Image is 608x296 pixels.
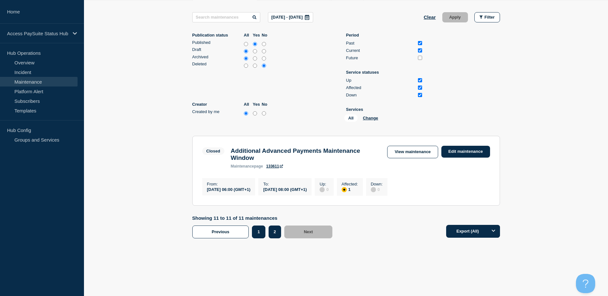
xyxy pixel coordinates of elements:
input: all [244,48,248,54]
label: All [244,33,251,37]
input: no [262,55,266,62]
div: createdByMe [192,109,269,117]
p: Access PaySuite Status Hub [7,31,69,36]
input: yes [253,62,257,69]
label: No [262,102,269,107]
h3: Additional Advanced Payments Maintenance Window [231,147,381,161]
input: yes [253,48,257,54]
button: Filter [474,12,500,22]
label: No [262,33,269,37]
input: Up [418,78,422,82]
button: Previous [192,226,249,238]
button: Change [363,116,378,120]
div: [DATE] 08:00 (GMT+1) [263,186,307,192]
button: [DATE] - [DATE] [268,12,313,22]
a: Edit maintenance [441,146,490,158]
a: View maintenance [387,146,438,158]
label: Yes [253,102,260,107]
input: no [262,41,266,47]
div: Current [346,48,415,53]
label: Yes [253,33,260,37]
div: disabled [320,187,325,192]
div: disabled [371,187,376,192]
p: [DATE] - [DATE] [271,15,303,20]
input: Past [418,41,422,45]
div: archived [192,54,269,62]
input: Down [418,93,422,97]
input: Affected [418,86,422,90]
div: [DATE] 06:00 (GMT+1) [207,186,251,192]
p: Services [346,107,423,112]
button: 2 [269,226,281,238]
button: Next [284,226,332,238]
span: maintenance [231,164,254,169]
p: To : [263,182,307,186]
input: all [244,41,248,47]
div: Affected [346,85,415,90]
div: 0 [371,186,383,192]
div: affected [342,187,347,192]
p: Publication status [192,33,242,37]
p: Creator [192,102,242,107]
div: Draft [192,47,242,52]
div: deleted [192,62,269,69]
div: Up [346,78,415,83]
input: all [244,110,248,117]
input: all [244,62,248,69]
button: Apply [442,12,468,22]
input: no [262,62,266,69]
span: All [344,114,358,122]
p: Down : [371,182,383,186]
div: draft [192,47,269,54]
div: 0 [320,186,329,192]
input: Search maintenances [192,12,260,22]
div: 1 [342,186,358,192]
p: Service statuses [346,70,423,75]
iframe: Help Scout Beacon - Open [576,274,595,293]
div: Down [346,93,415,97]
div: Created by me [192,109,242,114]
a: 133611 [266,164,283,169]
label: All [244,102,251,107]
p: Showing 11 to 11 of 11 maintenances [192,215,336,221]
span: Filter [485,15,495,20]
button: Export (All) [446,225,500,238]
button: 1 [252,226,265,238]
input: yes [253,55,257,62]
p: page [231,164,263,169]
input: Current [418,48,422,53]
input: all [244,55,248,62]
input: no [262,48,266,54]
div: Published [192,40,242,45]
div: Deleted [192,62,242,66]
span: Previous [212,229,229,234]
button: Options [487,225,500,238]
input: yes [253,110,257,117]
div: Archived [192,54,242,59]
p: Up : [320,182,329,186]
button: Clear [424,12,436,22]
div: Closed [206,149,220,153]
div: Future [346,55,415,60]
input: Future [418,56,422,60]
p: From : [207,182,251,186]
div: published [192,40,269,47]
input: yes [253,41,257,47]
input: no [262,110,266,117]
p: Affected : [342,182,358,186]
div: Past [346,41,415,45]
p: Period [346,33,423,37]
span: Next [304,229,313,234]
